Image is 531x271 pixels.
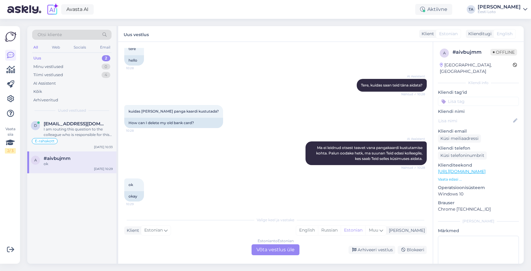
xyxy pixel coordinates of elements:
[102,55,110,61] div: 2
[72,43,87,51] div: Socials
[438,206,519,212] p: Chrome [TECHNICAL_ID]
[438,145,519,151] p: Kliendi telefon
[438,185,519,191] p: Operatsioonisüsteem
[443,51,446,55] span: a
[361,83,422,87] span: Tere, kuidas saan teid täna aidata?
[402,74,425,79] span: AI Assistent
[478,5,527,14] a: [PERSON_NAME]Eesti Loto
[33,80,56,86] div: AI Assistent
[94,145,113,149] div: [DATE] 10:33
[439,31,458,37] span: Estonian
[438,80,519,86] div: Kliendi info
[438,128,519,134] p: Kliendi email
[124,227,139,234] div: Klient
[5,126,16,154] div: Vaata siia
[440,62,513,75] div: [GEOGRAPHIC_DATA], [GEOGRAPHIC_DATA]
[32,43,39,51] div: All
[438,89,519,96] p: Kliendi tag'id
[386,227,425,234] div: [PERSON_NAME]
[44,121,107,127] span: dmitrinem@gmail.com
[5,31,16,42] img: Askly Logo
[124,118,223,128] div: How can I delete my old bank card?
[438,162,519,168] p: Klienditeekond
[438,177,519,182] p: Vaata edasi ...
[438,228,519,234] p: Märkmed
[478,9,521,14] div: Eesti Loto
[46,3,59,16] img: explore-ai
[33,55,41,61] div: Uus
[438,134,481,143] div: Küsi meiliaadressi
[316,145,423,161] span: Ma ei leidnud otsest teavet vana pangakaardi kustutamise kohta. Palun oodake hetk, ma suunan Teid...
[35,139,55,143] span: E-rahakott
[38,32,62,38] span: Otsi kliente
[33,72,63,78] div: Tiimi vestlused
[102,64,110,70] div: 0
[252,244,299,255] div: Võta vestlus üle
[129,182,133,187] span: ok
[34,158,37,162] span: a
[401,92,425,97] span: Nähtud ✓ 10:28
[478,5,521,9] div: [PERSON_NAME]
[369,227,378,233] span: Muu
[258,238,294,244] div: Estonian to Estonian
[438,169,486,174] a: [URL][DOMAIN_NAME]
[401,165,425,170] span: Nähtud ✓ 10:28
[467,5,475,14] div: TA
[126,202,149,206] span: 10:29
[438,97,519,106] input: Lisa tag
[129,46,136,51] span: tere
[126,66,149,70] span: 10:28
[102,72,110,78] div: 4
[124,55,144,66] div: hello
[415,4,452,15] div: Aktiivne
[44,161,113,167] div: ok
[341,226,366,235] div: Estonian
[124,191,144,202] div: okay
[402,137,425,141] span: AI Assistent
[497,31,513,37] span: English
[490,49,517,56] span: Offline
[58,108,86,113] span: Uued vestlused
[398,246,427,254] div: Blokeeri
[438,151,487,160] div: Küsi telefoninumbrit
[126,128,149,133] span: 10:28
[296,226,318,235] div: English
[34,123,37,128] span: d
[5,148,16,154] div: 2 / 3
[438,200,519,206] p: Brauser
[33,89,42,95] div: Kõik
[144,227,163,234] span: Estonian
[124,217,427,223] div: Valige keel ja vastake
[94,167,113,171] div: [DATE] 10:29
[453,49,490,56] div: # aivbujmm
[33,97,58,103] div: Arhiveeritud
[438,117,512,124] input: Lisa nimi
[466,31,492,37] div: Klienditugi
[438,218,519,224] div: [PERSON_NAME]
[44,156,71,161] span: #aivbujmm
[129,109,219,113] span: kuidas [PERSON_NAME] panga kaardi kustutada?
[438,108,519,115] p: Kliendi nimi
[349,246,395,254] div: Arhiveeri vestlus
[61,4,94,15] a: Avasta AI
[124,30,149,38] label: Uus vestlus
[438,191,519,197] p: Windows 10
[44,127,113,137] div: I am routing this question to the colleague who is responsible for this topic. The reply might ta...
[419,31,434,37] div: Klient
[318,226,341,235] div: Russian
[99,43,112,51] div: Email
[33,64,63,70] div: Minu vestlused
[51,43,61,51] div: Web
